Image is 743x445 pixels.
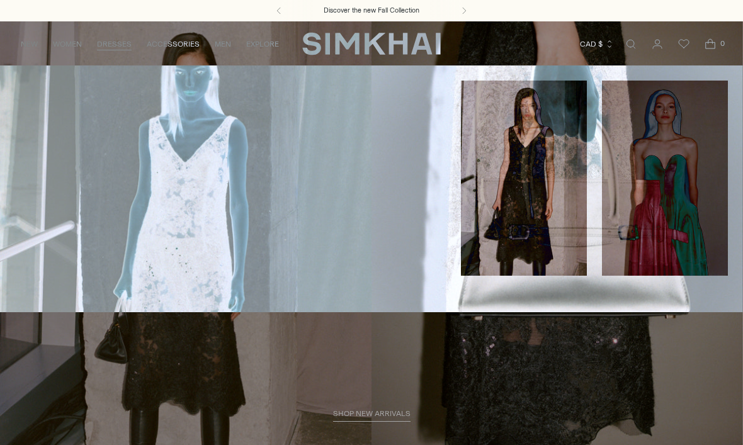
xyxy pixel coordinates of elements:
[324,6,419,16] a: Discover the new Fall Collection
[302,31,441,56] a: SIMKHAI
[645,31,670,57] a: Go to the account page
[53,30,82,58] a: WOMEN
[717,38,728,49] span: 0
[97,30,132,58] a: DRESSES
[21,30,38,58] a: NEW
[580,30,614,58] button: CAD $
[246,30,279,58] a: EXPLORE
[215,30,231,58] a: MEN
[618,31,644,57] a: Open search modal
[147,30,200,58] a: ACCESSORIES
[698,31,723,57] a: Open cart modal
[671,31,696,57] a: Wishlist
